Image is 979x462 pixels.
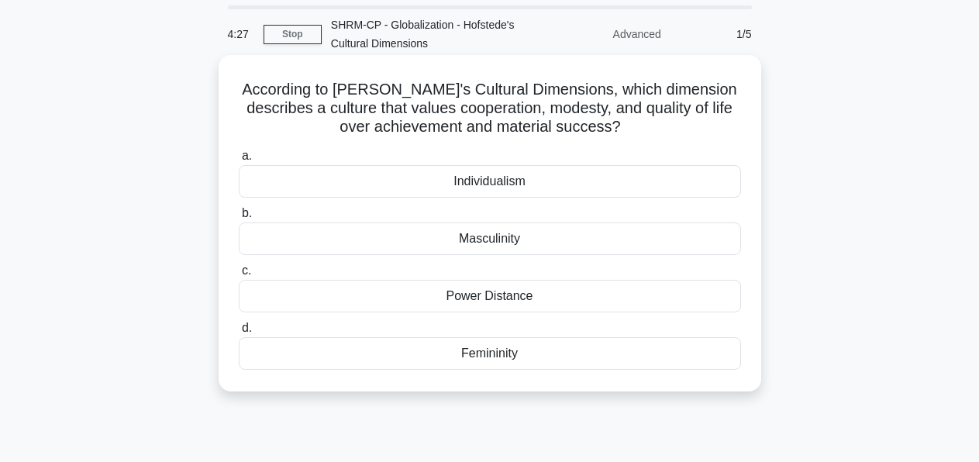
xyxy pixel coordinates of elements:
[237,80,743,137] h5: According to [PERSON_NAME]'s Cultural Dimensions, which dimension describes a culture that values...
[219,19,264,50] div: 4:27
[670,19,761,50] div: 1/5
[264,25,322,44] a: Stop
[535,19,670,50] div: Advanced
[239,165,741,198] div: Individualism
[239,222,741,255] div: Masculinity
[239,280,741,312] div: Power Distance
[322,9,535,59] div: SHRM-CP - Globalization - Hofstede's Cultural Dimensions
[242,321,252,334] span: d.
[242,149,252,162] span: a.
[239,337,741,370] div: Femininity
[242,206,252,219] span: b.
[242,264,251,277] span: c.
